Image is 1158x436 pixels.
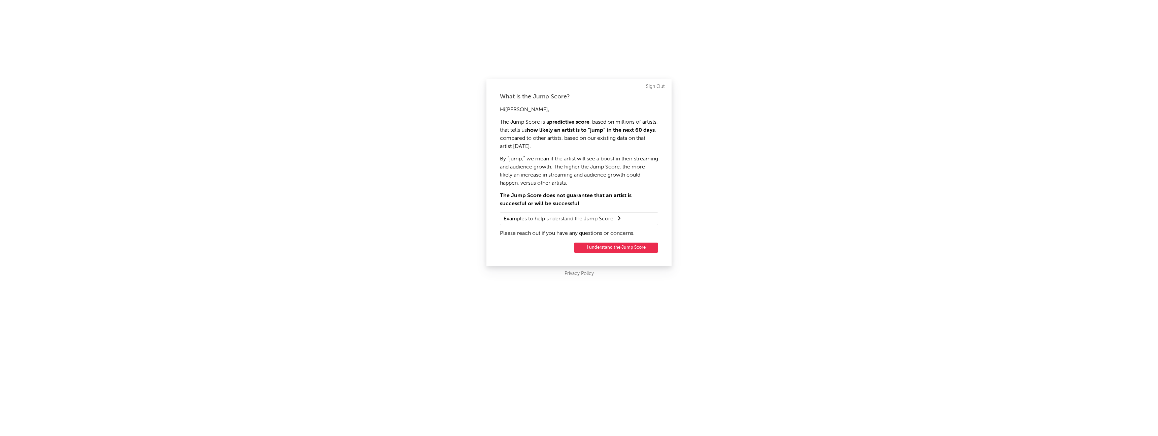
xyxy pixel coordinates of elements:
p: The Jump Score is a , based on millions of artists, that tells us , compared to other artists, ba... [500,118,658,151]
button: I understand the Jump Score [574,243,658,253]
p: Please reach out if you have any questions or concerns. [500,229,658,238]
summary: Examples to help understand the Jump Score [504,214,654,223]
p: Hi [PERSON_NAME] , [500,106,658,114]
a: Privacy Policy [565,270,594,278]
strong: how likely an artist is to “jump” in the next 60 days [527,128,655,133]
a: Sign Out [646,83,665,91]
strong: The Jump Score does not guarantee that an artist is successful or will be successful [500,193,632,207]
strong: predictive score [549,120,589,125]
div: What is the Jump Score? [500,93,658,101]
p: By “jump,” we mean if the artist will see a boost in their streaming and audience growth. The hig... [500,155,658,187]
